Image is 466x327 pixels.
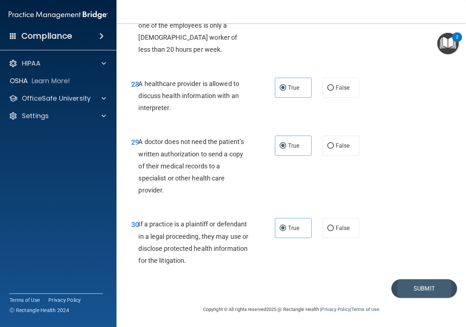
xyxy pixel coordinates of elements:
[280,226,286,231] input: True
[32,77,70,85] p: Learn More!
[22,112,49,120] p: Settings
[391,279,457,298] button: Submit
[280,85,286,91] input: True
[288,225,299,231] span: True
[48,296,81,304] a: Privacy Policy
[10,77,28,85] p: OSHA
[430,277,457,304] iframe: Drift Widget Chat Controller
[321,307,350,312] a: Privacy Policy
[336,84,350,91] span: False
[327,226,334,231] input: False
[9,94,106,103] a: OfficeSafe University
[288,142,299,149] span: True
[9,8,108,22] img: PMB logo
[351,307,379,312] a: Terms of Use
[9,296,40,304] a: Terms of Use
[9,59,106,68] a: HIPAA
[138,138,244,194] span: A doctor does not need the patient’s written authorization to send a copy of their medical record...
[336,142,350,149] span: False
[9,307,69,314] span: Ⓒ Rectangle Health 2024
[138,220,248,264] span: If a practice is a plaintiff or defendant in a legal proceeding, they may use or disclose protect...
[131,138,139,147] span: 29
[437,33,459,54] button: Open Resource Center, 2 new notifications
[131,220,139,229] span: 30
[327,85,334,91] input: False
[22,59,40,68] p: HIPAA
[21,31,72,41] h4: Compliance
[9,112,106,120] a: Settings
[327,143,334,149] input: False
[22,94,91,103] p: OfficeSafe University
[336,225,350,231] span: False
[138,80,239,112] span: A healthcare provider is allowed to discuss health information with an interpreter.
[131,80,139,89] span: 28
[280,143,286,149] input: True
[288,84,299,91] span: True
[158,298,424,321] div: Copyright © All rights reserved 2025 @ Rectangle Health | |
[456,37,458,47] div: 2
